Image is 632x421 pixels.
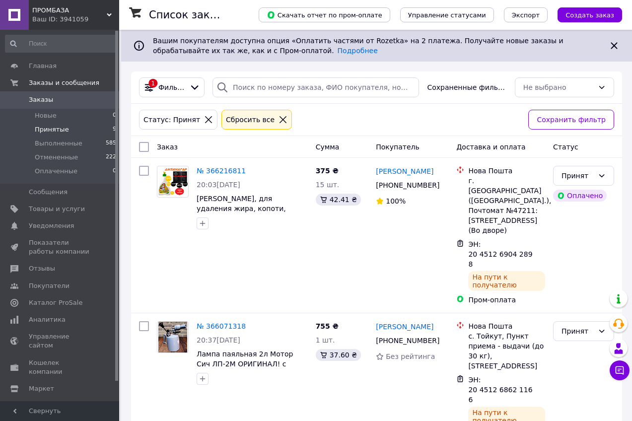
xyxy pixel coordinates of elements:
[29,95,53,104] span: Заказы
[468,295,545,305] div: Пром-оплата
[316,336,335,344] span: 1 шт.
[553,143,578,151] span: Статус
[456,143,525,151] span: Доставка и оплата
[29,78,99,87] span: Заказы и сообщения
[224,114,277,125] div: Сбросить все
[29,221,74,230] span: Уведомления
[537,114,606,125] span: Сохранить фильтр
[562,170,594,181] div: Принят
[558,7,622,22] button: Создать заказ
[376,322,433,332] a: [PERSON_NAME]
[197,195,288,232] a: [PERSON_NAME], для удаления жира, копоти, нагара и др. неприятной грязи 0,5кг
[197,350,293,378] a: Лампа паяльная 2л Мотор Сич ЛП-2М ОРИГИНАЛ! с ремкомплектом.
[29,264,55,273] span: Отзывы
[113,125,116,134] span: 9
[376,143,420,151] span: Покупатель
[158,82,185,92] span: Фильтры
[468,176,545,235] div: г. [GEOGRAPHIC_DATA] ([GEOGRAPHIC_DATA].), Почтомат №47211: [STREET_ADDRESS] (Во дворе)
[610,360,630,380] button: Чат с покупателем
[149,9,234,21] h1: Список заказов
[316,143,340,151] span: Сумма
[29,384,54,393] span: Маркет
[29,358,92,376] span: Кошелек компании
[468,271,545,291] div: На пути к получателю
[468,321,545,331] div: Нова Пошта
[157,166,189,198] a: Фото товару
[113,111,116,120] span: 0
[197,167,246,175] a: № 366216811
[29,62,57,70] span: Главная
[29,281,70,290] span: Покупатели
[29,188,68,197] span: Сообщения
[504,7,548,22] button: Экспорт
[512,11,540,19] span: Экспорт
[316,349,361,361] div: 37.60 ₴
[29,332,92,350] span: Управление сайтом
[386,352,435,360] span: Без рейтинга
[523,82,594,93] div: Не выбрано
[468,166,545,176] div: Нова Пошта
[197,336,240,344] span: 20:37[DATE]
[35,153,78,162] span: Отмененные
[157,321,189,353] a: Фото товару
[376,166,433,176] a: [PERSON_NAME]
[374,334,440,348] div: [PHONE_NUMBER]
[106,139,116,148] span: 585
[32,6,107,15] span: ПРОМБАЗА
[35,139,82,148] span: Выполненные
[565,11,614,19] span: Создать заказ
[316,194,361,206] div: 42.41 ₴
[468,240,532,268] span: ЭН: 20 4512 6904 2898
[141,114,202,125] div: Статус: Принят
[212,77,419,97] input: Поиск по номеру заказа, ФИО покупателя, номеру телефона, Email, номеру накладной
[553,190,607,202] div: Оплачено
[29,298,82,307] span: Каталог ProSale
[35,125,69,134] span: Принятые
[157,168,188,196] img: Фото товару
[528,110,614,130] button: Сохранить фильтр
[400,7,494,22] button: Управление статусами
[106,153,116,162] span: 222
[158,322,187,352] img: Фото товару
[35,111,57,120] span: Новые
[468,331,545,371] div: с. Тойкут, Пункт приема - выдачи (до 30 кг), [STREET_ADDRESS]
[427,82,506,92] span: Сохраненные фильтры:
[562,326,594,337] div: Принят
[29,205,85,213] span: Товары и услуги
[316,181,340,189] span: 15 шт.
[548,10,622,18] a: Создать заказ
[468,376,532,404] span: ЭН: 20 4512 6862 1166
[408,11,486,19] span: Управление статусами
[386,197,406,205] span: 100%
[29,238,92,256] span: Показатели работы компании
[32,15,119,24] div: Ваш ID: 3941059
[338,47,378,55] a: Подробнее
[157,143,178,151] span: Заказ
[259,7,390,22] button: Скачать отчет по пром-оплате
[197,322,246,330] a: № 366071318
[35,167,77,176] span: Оплаченные
[374,178,440,192] div: [PHONE_NUMBER]
[316,167,339,175] span: 375 ₴
[316,322,339,330] span: 755 ₴
[29,315,66,324] span: Аналитика
[197,181,240,189] span: 20:03[DATE]
[267,10,382,19] span: Скачать отчет по пром-оплате
[113,167,116,176] span: 0
[5,35,117,53] input: Поиск
[153,37,563,55] span: Вашим покупателям доступна опция «Оплатить частями от Rozetka» на 2 платежа. Получайте новые зака...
